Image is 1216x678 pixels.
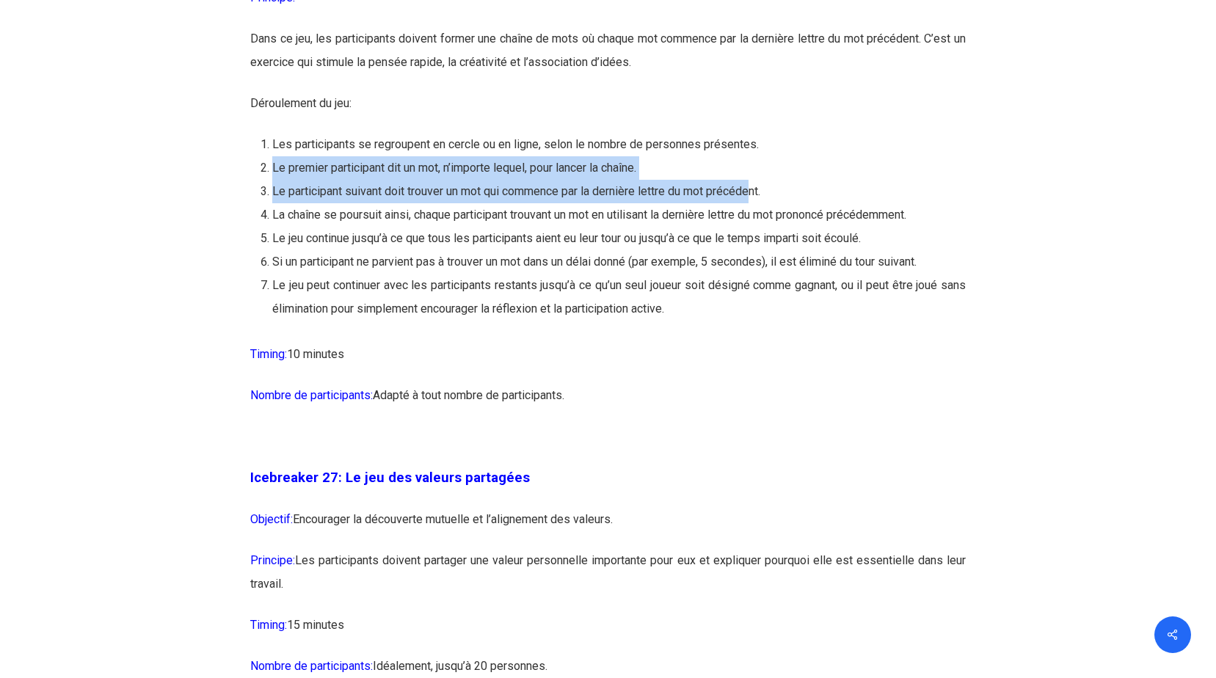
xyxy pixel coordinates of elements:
span: Nombre de participants: [250,388,373,402]
li: Le jeu peut continuer avec les participants restants jusqu’à ce qu’un seul joueur soit désigné co... [272,274,966,321]
li: Le jeu continue jusqu’à ce que tous les participants aient eu leur tour ou jusqu’à ce que le temp... [272,227,966,250]
li: Le participant suivant doit trouver un mot qui commence par la dernière lettre du mot précédent. [272,180,966,203]
p: Dans ce jeu, les participants doivent former une chaîne de mots où chaque mot commence par la der... [250,27,966,92]
span: Principe: [250,553,295,567]
li: Les participants se regroupent en cercle ou en ligne, selon le nombre de personnes présentes. [272,133,966,156]
p: Encourager la découverte mutuelle et l’alignement des valeurs. [250,508,966,549]
span: Timing: [250,618,287,632]
li: Le premier participant dit un mot, n’importe lequel, pour lancer la chaîne. [272,156,966,180]
p: Adapté à tout nombre de participants. [250,384,966,425]
strong: Icebreaker 27: Le jeu des valeurs partagées [250,470,530,486]
li: La chaîne se poursuit ainsi, chaque participant trouvant un mot en utilisant la dernière lettre d... [272,203,966,227]
span: Objectif: [250,512,293,526]
p: Les participants doivent partager une valeur personnelle importante pour eux et expliquer pourquo... [250,549,966,613]
p: Déroulement du jeu: [250,92,966,133]
p: 15 minutes [250,613,966,655]
p: 10 minutes [250,343,966,384]
span: Nombre de participants: [250,659,373,673]
li: Si un participant ne parvient pas à trouver un mot dans un délai donné (par exemple, 5 secondes),... [272,250,966,274]
span: Timing: [250,347,287,361]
